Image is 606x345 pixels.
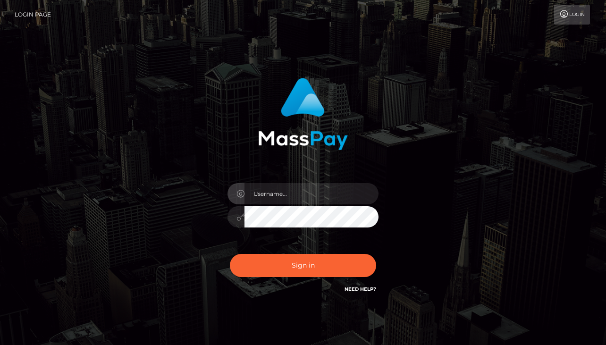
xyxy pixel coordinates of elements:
input: Username... [244,183,379,204]
a: Login Page [15,5,51,25]
img: MassPay Login [258,78,348,150]
a: Login [554,5,590,25]
button: Sign in [230,254,376,277]
a: Need Help? [345,286,376,292]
